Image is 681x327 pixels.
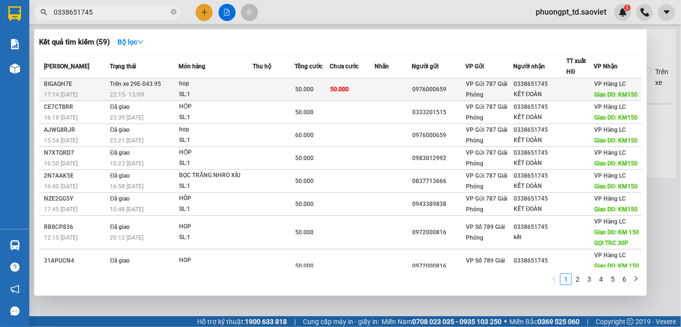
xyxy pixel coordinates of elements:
[179,112,252,123] div: SL: 1
[548,273,560,285] li: Previous Page
[295,86,314,93] span: 50.000
[110,63,136,70] span: Trạng thái
[8,6,21,21] img: logo-vxr
[179,89,252,100] div: SL: 1
[513,63,545,70] span: Người nhận
[110,257,130,264] span: Đã giao
[583,273,595,285] li: 3
[179,193,252,204] div: HÔP
[514,256,566,266] div: 0338651745
[110,103,130,110] span: Đã giao
[466,224,505,241] span: VP Số 789 Giải Phóng
[514,222,566,232] div: 0338651745
[44,256,107,266] div: 31APUCN4
[179,63,205,70] span: Món hàng
[295,178,314,184] span: 50.000
[548,273,560,285] button: left
[619,273,630,285] li: 6
[594,81,626,87] span: VP Hàng LC
[630,273,642,285] li: Next Page
[137,39,144,45] span: down
[595,273,607,285] li: 4
[179,135,252,146] div: SL: 1
[179,158,252,169] div: SL: 1
[44,63,89,70] span: [PERSON_NAME]
[295,109,314,116] span: 50.000
[295,229,314,236] span: 50.000
[514,112,566,123] div: KẾT ĐOÀN
[412,63,439,70] span: Người gửi
[594,114,638,121] span: Giao DĐ: KM150
[596,274,606,285] a: 4
[44,79,107,89] div: BIGAQH7E
[179,147,252,158] div: HỘP
[179,181,252,192] div: SL: 1
[179,255,252,266] div: HOP
[44,91,78,98] span: 17:14 [DATE]
[110,81,161,87] span: Trên xe 29E-043.95
[330,63,359,70] span: Chưa cước
[607,273,619,285] li: 5
[179,102,252,112] div: HỘP
[514,266,566,276] div: kết
[514,89,566,100] div: KẾT ĐOÀN
[253,63,271,70] span: Thu hộ
[466,149,507,167] span: VP Gửi 787 Giải Phóng
[179,124,252,135] div: hop
[412,199,465,209] div: 0943389838
[594,263,640,280] span: Giao DĐ: KM 150 GỌI TRC 30P
[44,125,107,135] div: AJWG8RJR
[110,160,143,167] span: 10:23 [DATE]
[514,102,566,112] div: 0338651745
[44,137,78,144] span: 15:54 [DATE]
[40,9,47,16] span: search
[594,206,638,213] span: Giao DĐ: KM150
[39,37,110,47] h3: Kết quả tìm kiếm ( 59 )
[110,91,144,98] span: 22:15 - 13/09
[110,126,130,133] span: Đã giao
[10,240,20,250] img: warehouse-icon
[331,86,349,93] span: 50.000
[572,273,583,285] li: 2
[594,160,638,167] span: Giao DĐ: KM150
[567,58,586,75] span: TT xuất HĐ
[295,63,322,70] span: Tổng cước
[594,137,638,144] span: Giao DĐ: KM150
[44,160,78,167] span: 16:50 [DATE]
[110,224,130,230] span: Đã giao
[10,307,20,316] span: message
[44,194,107,204] div: NZE2GG5Y
[118,38,144,46] strong: Bộ lọc
[171,8,177,17] span: close-circle
[630,273,642,285] button: right
[466,126,507,144] span: VP Gửi 787 Giải Phóng
[466,195,507,213] span: VP Gửi 787 Giải Phóng
[110,172,130,179] span: Đã giao
[110,149,130,156] span: Đã giao
[594,218,626,225] span: VP Hàng LC
[466,103,507,121] span: VP Gửi 787 Giải Phóng
[110,34,152,50] button: Bộ lọcdown
[44,206,78,213] span: 17:45 [DATE]
[619,274,630,285] a: 6
[514,135,566,145] div: KẾT ĐOÀN
[466,257,505,275] span: VP Số 789 Giải Phóng
[295,132,314,139] span: 60.000
[110,195,130,202] span: Đã giao
[572,274,583,285] a: 2
[179,232,252,243] div: SL: 1
[375,63,389,70] span: Nhãn
[594,91,638,98] span: Giao DĐ: KM150
[171,9,177,15] span: close-circle
[54,7,169,18] input: Tìm tên, số ĐT hoặc mã đơn
[514,194,566,204] div: 0338651745
[561,274,571,285] a: 1
[633,276,639,282] span: right
[514,79,566,89] div: 0338651745
[295,263,314,269] span: 50.000
[179,170,252,181] div: BỌC TRẮNG NHRO XÍU
[110,114,143,121] span: 23:39 [DATE]
[44,148,107,158] div: N7XTQRD7
[594,63,618,70] span: VP Nhận
[514,125,566,135] div: 0338651745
